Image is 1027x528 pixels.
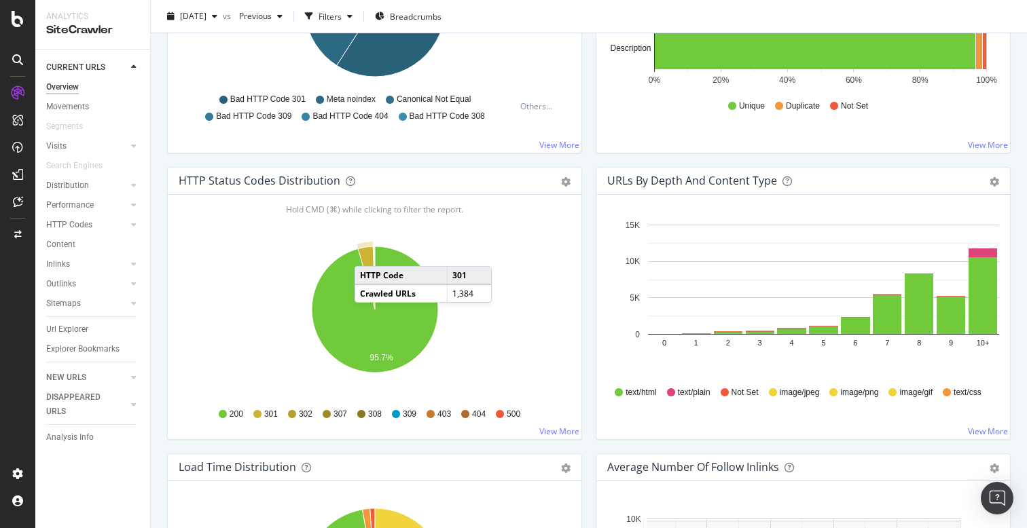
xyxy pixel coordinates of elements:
a: DISAPPEARED URLS [46,390,127,419]
span: image/png [840,387,878,398]
a: Overview [46,80,141,94]
text: 100% [976,75,997,85]
span: 500 [507,409,520,420]
div: Movements [46,100,89,114]
span: text/css [954,387,981,398]
div: Explorer Bookmarks [46,342,120,356]
a: View More [968,426,1008,437]
a: Inlinks [46,257,127,271]
div: Open Intercom Messenger [981,482,1013,514]
div: DISAPPEARED URLS [46,390,115,419]
span: Canonical Not Equal [397,94,471,105]
span: 404 [472,409,486,420]
span: Bad HTTP Code 308 [410,111,485,122]
text: 15K [626,221,640,230]
div: Url Explorer [46,322,88,337]
a: Url Explorer [46,322,141,337]
div: gear [561,464,571,473]
svg: A chart. [179,238,571,396]
span: 403 [437,409,451,420]
a: Segments [46,119,96,134]
button: Previous [234,5,288,27]
div: URLs by Depth and Content Type [607,174,777,187]
td: HTTP Code [355,267,448,284]
div: NEW URLS [46,371,86,385]
a: CURRENT URLS [46,60,127,75]
text: 2 [726,339,730,347]
button: Breadcrumbs [370,5,447,27]
div: Analysis Info [46,430,94,445]
span: text/plain [678,387,710,398]
a: View More [968,139,1008,151]
td: 301 [448,267,491,284]
div: Visits [46,139,67,153]
text: 0 [662,339,666,347]
a: Outlinks [46,277,127,291]
a: Distribution [46,178,127,193]
span: 302 [299,409,312,420]
span: image/jpeg [780,387,820,398]
div: Distribution [46,178,89,193]
div: gear [561,177,571,187]
text: 10K [626,514,641,524]
div: Filters [319,10,342,22]
div: A chart. [607,216,999,374]
a: Visits [46,139,127,153]
text: 40% [779,75,795,85]
div: Outlinks [46,277,76,291]
a: Performance [46,198,127,212]
div: Segments [46,119,83,134]
span: Bad HTTP Code 309 [216,111,291,122]
span: Bad HTTP Code 301 [230,94,306,105]
button: Filters [300,5,358,27]
span: text/html [626,387,656,398]
span: Not Set [732,387,759,398]
button: [DATE] [162,5,223,27]
div: Content [46,238,75,252]
a: Explorer Bookmarks [46,342,141,356]
span: 309 [403,409,416,420]
span: Bad HTTP Code 404 [312,111,388,122]
a: NEW URLS [46,371,127,385]
td: 1,384 [448,284,491,302]
a: Analysis Info [46,430,141,445]
span: Meta noindex [327,94,376,105]
div: gear [990,464,999,473]
a: Movements [46,100,141,114]
div: SiteCrawler [46,22,139,38]
span: Breadcrumbs [390,10,442,22]
div: Others... [520,100,558,112]
text: 6 [853,339,857,347]
div: Inlinks [46,257,70,271]
text: 3 [758,339,762,347]
span: Not Set [841,100,868,112]
text: 5K [630,293,640,303]
a: View More [539,139,579,151]
a: Content [46,238,141,252]
span: 301 [264,409,278,420]
text: 0% [649,75,661,85]
text: 80% [912,75,929,85]
text: 7 [885,339,889,347]
div: Load Time Distribution [179,460,296,474]
div: Sitemaps [46,297,81,311]
text: 0 [635,330,640,339]
span: Unique [739,100,765,112]
div: Performance [46,198,94,212]
div: Search Engines [46,159,103,173]
span: image/gif [899,387,933,398]
div: CURRENT URLS [46,60,105,75]
span: 2025 Aug. 22nd [180,10,206,22]
text: 60% [846,75,862,85]
div: Overview [46,80,79,94]
a: View More [539,426,579,437]
a: Search Engines [46,159,116,173]
span: Duplicate [786,100,820,112]
a: Sitemaps [46,297,127,311]
text: 1 [694,339,698,347]
text: 4 [790,339,794,347]
span: 307 [334,409,347,420]
text: 95.7% [370,353,393,362]
text: 9 [949,339,953,347]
